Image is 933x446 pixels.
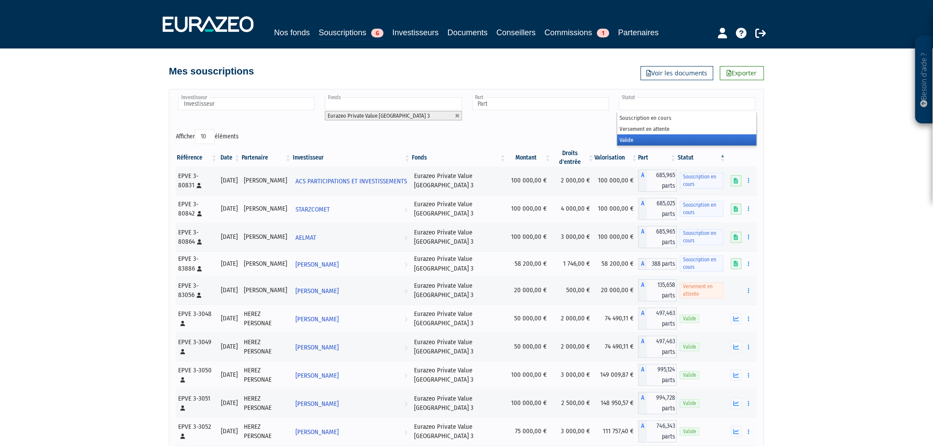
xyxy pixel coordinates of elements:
[414,228,503,247] div: Eurazeo Private Value [GEOGRAPHIC_DATA] 3
[221,232,238,242] div: [DATE]
[178,281,215,300] div: EPVE 3-83056
[680,371,699,379] span: Valide
[414,254,503,273] div: Eurazeo Private Value [GEOGRAPHIC_DATA] 3
[638,308,647,330] span: A
[241,223,292,251] td: [PERSON_NAME]
[178,309,215,328] div: EPVE 3-3048
[241,333,292,361] td: HEREZ PERSONAE
[241,389,292,417] td: HEREZ PERSONAE
[292,282,411,299] a: [PERSON_NAME]
[414,338,503,357] div: Eurazeo Private Value [GEOGRAPHIC_DATA] 3
[552,361,595,389] td: 3 000,00 €
[371,29,384,37] span: 6
[241,149,292,167] th: Partenaire: activer pour trier la colonne par ordre croissant
[180,377,185,383] i: [Français] Personne physique
[404,339,407,356] i: Voir l'investisseur
[221,176,238,185] div: [DATE]
[448,26,488,39] a: Documents
[507,223,552,251] td: 100 000,00 €
[595,195,638,223] td: 100 000,00 €
[241,195,292,223] td: [PERSON_NAME]
[552,195,595,223] td: 4 000,00 €
[414,200,503,219] div: Eurazeo Private Value [GEOGRAPHIC_DATA] 3
[221,259,238,268] div: [DATE]
[414,394,503,413] div: Eurazeo Private Value [GEOGRAPHIC_DATA] 3
[295,396,339,412] span: [PERSON_NAME]
[241,167,292,195] td: [PERSON_NAME]
[638,226,647,248] span: A
[552,251,595,276] td: 1 746,00 €
[292,200,411,218] a: STARZCOMET
[295,283,339,299] span: [PERSON_NAME]
[178,171,215,190] div: EPVE 3-80831
[295,230,316,246] span: AELMAT
[195,129,215,144] select: Afficheréléments
[680,256,724,271] span: Souscription en cours
[414,309,503,328] div: Eurazeo Private Value [GEOGRAPHIC_DATA] 3
[404,311,407,327] i: Voir l'investisseur
[295,424,339,440] span: [PERSON_NAME]
[680,282,724,298] span: Versement en attente
[180,349,185,354] i: [Français] Personne physique
[638,258,677,270] div: A - Eurazeo Private Value Europe 3
[680,343,699,351] span: Valide
[221,342,238,351] div: [DATE]
[218,149,241,167] th: Date: activer pour trier la colonne par ordre croissant
[595,276,638,305] td: 20 000,00 €
[163,16,254,32] img: 1732889491-logotype_eurazeo_blanc_rvb.png
[292,149,411,167] th: Investisseur: activer pour trier la colonne par ordre croissant
[552,305,595,333] td: 2 000,00 €
[197,239,202,245] i: [Français] Personne physique
[292,255,411,273] a: [PERSON_NAME]
[720,66,764,80] a: Exporter
[595,223,638,251] td: 100 000,00 €
[176,149,218,167] th: Référence : activer pour trier la colonne par ordre croissant
[507,195,552,223] td: 100 000,00 €
[221,398,238,408] div: [DATE]
[295,201,330,218] span: STARZCOMET
[595,389,638,417] td: 148 950,57 €
[221,370,238,379] div: [DATE]
[595,167,638,195] td: 100 000,00 €
[414,171,503,190] div: Eurazeo Private Value [GEOGRAPHIC_DATA] 3
[328,112,430,119] span: Eurazeo Private Value [GEOGRAPHIC_DATA] 3
[295,256,339,273] span: [PERSON_NAME]
[241,276,292,305] td: [PERSON_NAME]
[507,251,552,276] td: 58 200,00 €
[647,420,677,442] span: 746,343 parts
[292,366,411,384] a: [PERSON_NAME]
[680,201,724,217] span: Souscription en cours
[292,394,411,412] a: [PERSON_NAME]
[647,308,677,330] span: 497,463 parts
[221,286,238,295] div: [DATE]
[552,223,595,251] td: 3 000,00 €
[241,305,292,333] td: HEREZ PERSONAE
[595,333,638,361] td: 74 490,11 €
[595,361,638,389] td: 149 009,87 €
[180,321,185,326] i: [Français] Personne physique
[178,200,215,219] div: EPVE 3-80842
[617,112,757,123] li: Souscription en cours
[295,368,339,384] span: [PERSON_NAME]
[274,26,310,39] a: Nos fonds
[414,366,503,385] div: Eurazeo Private Value [GEOGRAPHIC_DATA] 3
[178,394,215,413] div: EPVE 3-3051
[638,279,677,301] div: A - Eurazeo Private Value Europe 3
[295,311,339,327] span: [PERSON_NAME]
[638,420,647,442] span: A
[638,198,677,220] div: A - Eurazeo Private Value Europe 3
[638,364,647,386] span: A
[404,283,407,299] i: Voir l'investisseur
[178,422,215,441] div: EPVE 3-3052
[292,423,411,440] a: [PERSON_NAME]
[241,361,292,389] td: HEREZ PERSONAE
[647,336,677,358] span: 497,463 parts
[617,123,757,134] li: Versement en attente
[180,434,185,439] i: [Français] Personne physique
[197,183,202,188] i: [Français] Personne physique
[647,226,677,248] span: 685,965 parts
[545,26,609,39] a: Commissions1
[221,427,238,436] div: [DATE]
[638,420,677,442] div: A - Eurazeo Private Value Europe 3
[404,230,407,246] i: Voir l'investisseur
